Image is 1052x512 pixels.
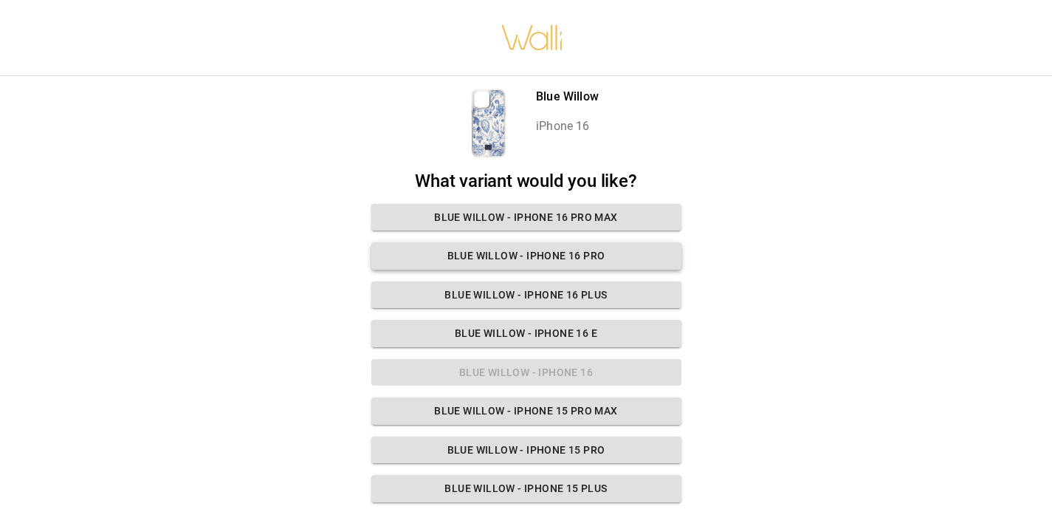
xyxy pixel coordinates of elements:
[371,397,681,425] button: Blue Willow - iPhone 15 Pro Max
[536,88,599,106] p: Blue Willow
[371,171,681,192] h2: What variant would you like?
[536,117,599,135] p: iPhone 16
[371,320,681,347] button: Blue Willow - iPhone 16 E
[371,242,681,270] button: Blue Willow - iPhone 16 Pro
[371,437,681,464] button: Blue Willow - iPhone 15 Pro
[371,204,681,231] button: Blue Willow - iPhone 16 Pro Max
[371,475,681,502] button: Blue Willow - iPhone 15 Plus
[501,6,564,69] img: walli-inc.myshopify.com
[371,281,681,309] button: Blue Willow - iPhone 16 Plus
